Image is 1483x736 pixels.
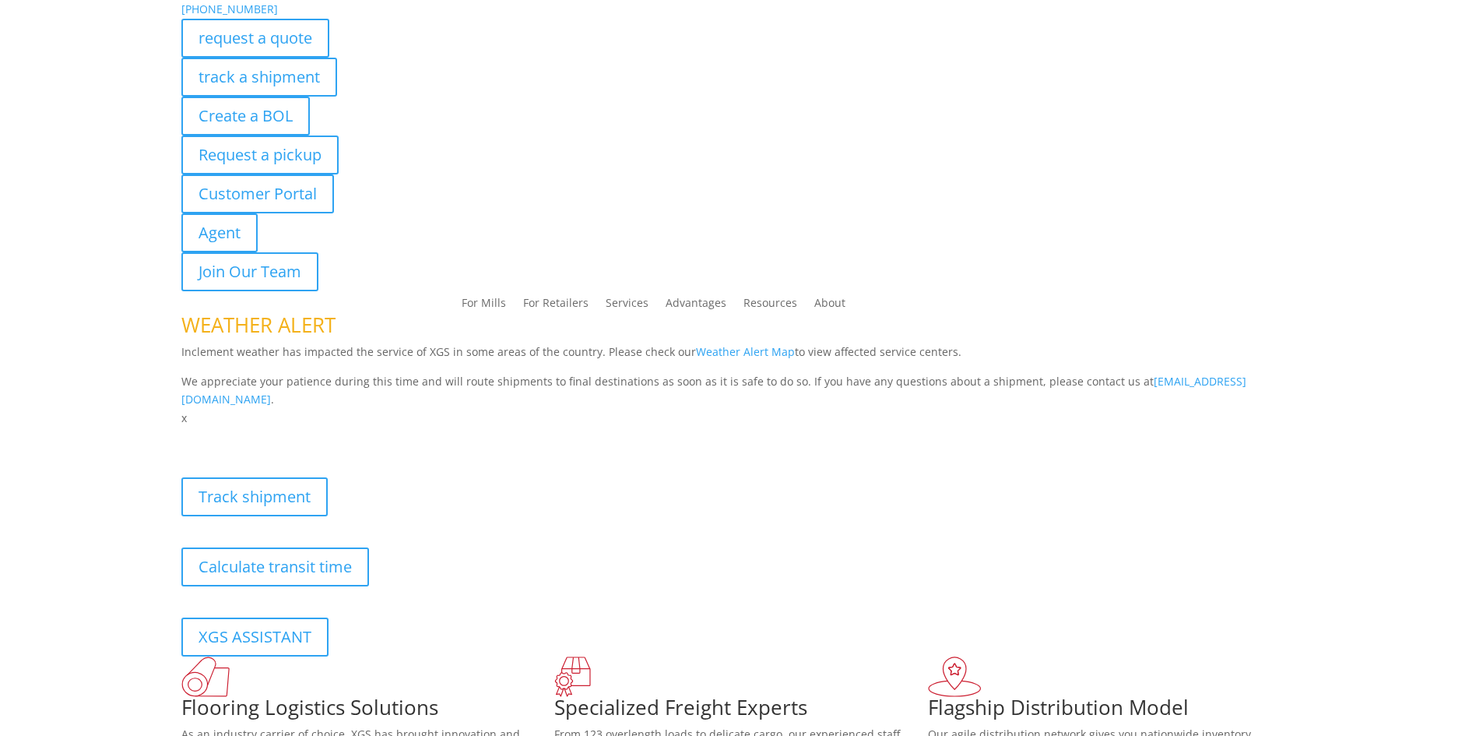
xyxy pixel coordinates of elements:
a: Services [606,298,648,315]
a: Create a BOL [181,97,310,136]
a: Request a pickup [181,136,339,174]
a: Customer Portal [181,174,334,213]
img: xgs-icon-total-supply-chain-intelligence-red [181,657,230,697]
h1: Flooring Logistics Solutions [181,697,555,725]
a: track a shipment [181,58,337,97]
a: Advantages [666,298,726,315]
a: Track shipment [181,477,328,516]
a: For Mills [462,298,506,315]
img: xgs-icon-flagship-distribution-model-red [928,657,982,697]
h1: Specialized Freight Experts [554,697,928,725]
a: [PHONE_NUMBER] [181,2,278,16]
a: Agent [181,213,258,252]
a: About [814,298,845,315]
p: We appreciate your patience during this time and will route shipments to final destinations as so... [181,372,1302,410]
p: x [181,409,1302,428]
img: xgs-icon-focused-on-flooring-red [554,657,591,697]
a: Weather Alert Map [696,344,795,359]
a: XGS ASSISTANT [181,618,329,657]
a: Calculate transit time [181,548,369,586]
h1: Flagship Distribution Model [928,697,1302,725]
b: Visibility, transparency, and control for your entire supply chain. [181,430,529,445]
span: WEATHER ALERT [181,311,336,339]
a: Resources [743,298,797,315]
a: For Retailers [523,298,589,315]
a: request a quote [181,19,329,58]
p: Inclement weather has impacted the service of XGS in some areas of the country. Please check our ... [181,343,1302,372]
a: Join Our Team [181,252,318,291]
